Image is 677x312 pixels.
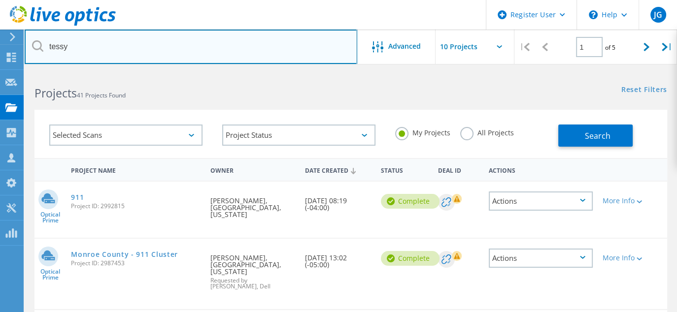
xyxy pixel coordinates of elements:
span: 41 Projects Found [77,91,126,99]
div: Status [376,160,433,179]
span: Search [585,130,610,141]
div: | [514,30,535,64]
span: Optical Prime [34,269,66,281]
span: Project ID: 2992815 [71,203,200,209]
div: More Info [603,254,643,261]
a: Monroe County - 911 Cluster [71,251,178,258]
span: JG [654,11,662,19]
div: Deal Id [433,160,484,179]
div: More Info [603,197,643,204]
div: Actions [484,160,598,179]
div: [PERSON_NAME], [GEOGRAPHIC_DATA], [US_STATE] [205,182,301,228]
div: Complete [381,251,440,266]
input: Search projects by name, owner, ID, company, etc [25,30,357,64]
span: Optical Prime [34,212,66,223]
div: [PERSON_NAME], [GEOGRAPHIC_DATA], [US_STATE] [205,239,301,299]
div: Actions [489,249,593,268]
div: [DATE] 08:19 (-04:00) [300,182,376,221]
div: Date Created [300,160,376,179]
div: | [657,30,677,64]
button: Search [558,125,633,147]
b: Projects [34,85,77,101]
a: Live Optics Dashboard [10,21,116,28]
div: Selected Scans [49,125,203,146]
span: of 5 [605,43,615,52]
div: Project Status [222,125,375,146]
svg: \n [589,10,598,19]
div: Owner [205,160,301,179]
div: [DATE] 13:02 (-05:00) [300,239,376,278]
label: My Projects [395,127,450,136]
a: Reset Filters [621,86,667,94]
div: Actions [489,191,593,211]
div: Project Name [66,160,205,179]
span: Advanced [388,43,421,50]
a: 911 [71,194,84,201]
span: Requested by [PERSON_NAME], Dell [210,278,296,289]
span: Project ID: 2987453 [71,260,200,266]
div: Complete [381,194,440,209]
label: All Projects [460,127,514,136]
